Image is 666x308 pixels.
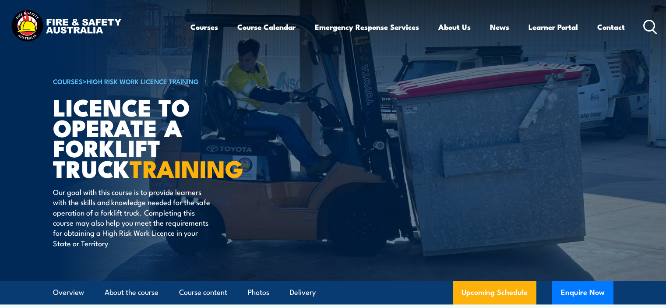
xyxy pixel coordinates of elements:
a: Course content [179,281,227,304]
a: Overview [53,281,84,304]
a: News [490,15,509,39]
a: Delivery [290,281,316,304]
button: Enquire Now [552,281,613,304]
h1: Licence to operate a forklift truck [53,96,269,178]
a: High Risk Work Licence Training [87,76,199,86]
a: COURSES [53,76,83,86]
a: Course Calendar [237,15,296,39]
a: About Us [438,15,471,39]
h6: > [53,76,269,86]
a: Emergency Response Services [315,15,419,39]
a: Upcoming Schedule [453,281,536,304]
p: Our goal with this course is to provide learners with the skills and knowledge needed for the saf... [53,187,213,248]
a: Courses [190,15,218,39]
strong: TRAINING [130,149,243,186]
a: Photos [248,281,269,304]
a: About the course [105,281,159,304]
a: Contact [597,15,625,39]
a: Learner Portal [529,15,578,39]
